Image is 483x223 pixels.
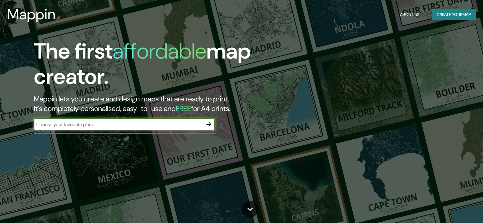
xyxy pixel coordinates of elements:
[34,121,203,128] input: Choose your favourite place
[176,104,191,113] h5: FREE
[7,6,56,23] h3: Mappin
[398,9,422,20] button: About Us
[34,39,275,94] h1: The first map creator.
[56,16,61,21] img: mappin-pin
[432,9,476,20] button: Create yourmap
[34,94,275,113] h2: Mappin lets you create and design maps that are ready to print. It's completely personalised, eas...
[113,37,206,65] h1: affordable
